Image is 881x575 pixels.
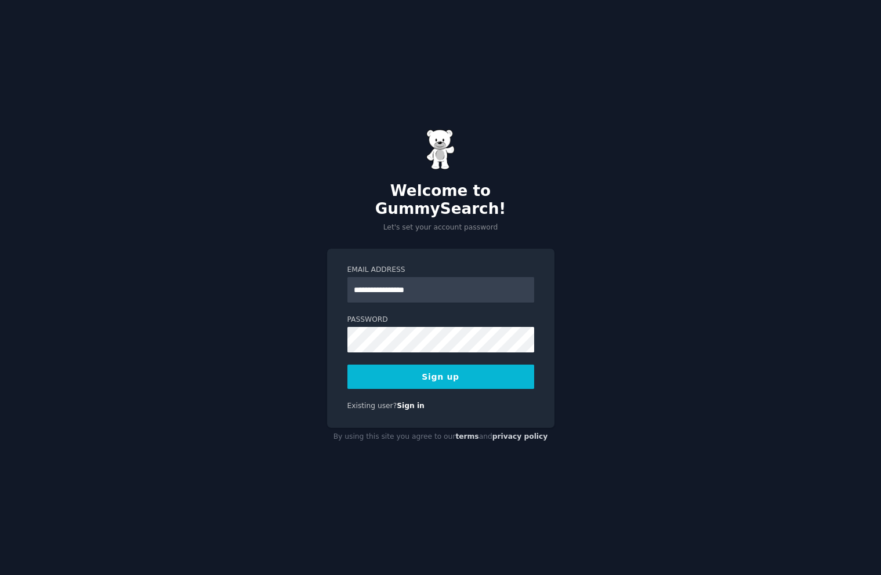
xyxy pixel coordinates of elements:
p: Let's set your account password [327,223,554,233]
label: Email Address [347,265,534,275]
h2: Welcome to GummySearch! [327,182,554,219]
label: Password [347,315,534,325]
a: Sign in [397,402,425,410]
a: privacy policy [492,432,548,441]
button: Sign up [347,365,534,389]
div: By using this site you agree to our and [327,428,554,446]
img: Gummy Bear [426,129,455,170]
a: terms [455,432,478,441]
span: Existing user? [347,402,397,410]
